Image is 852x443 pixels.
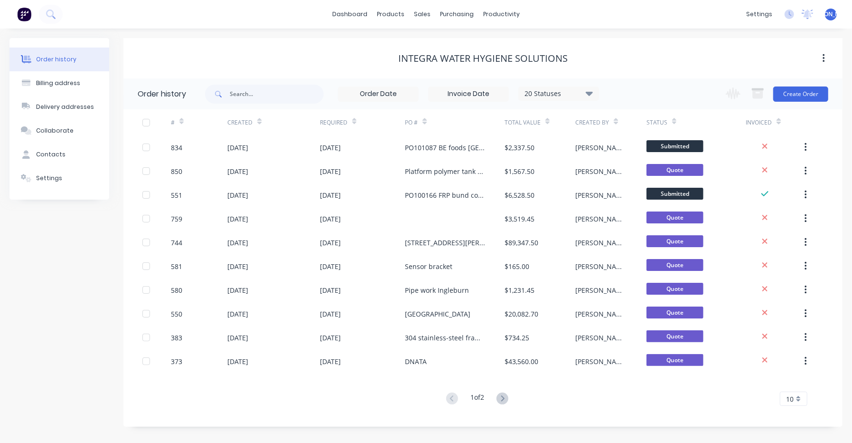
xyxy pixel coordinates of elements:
[519,88,599,99] div: 20 Statuses
[405,261,452,271] div: Sensor bracket
[171,143,182,153] div: 834
[478,7,524,21] div: productivity
[320,109,405,135] div: Required
[575,261,627,271] div: [PERSON_NAME]
[741,7,777,21] div: settings
[171,333,182,343] div: 383
[328,7,372,21] a: dashboard
[338,87,418,101] input: Order Date
[646,164,703,176] span: Quote
[646,140,703,152] span: Submitted
[171,356,182,366] div: 373
[575,214,627,224] div: [PERSON_NAME]
[138,88,186,100] div: Order history
[505,118,541,127] div: Total Value
[746,118,772,127] div: Invoiced
[171,309,182,319] div: 550
[320,143,341,153] div: [DATE]
[405,309,470,319] div: [GEOGRAPHIC_DATA]
[646,118,667,127] div: Status
[575,309,627,319] div: [PERSON_NAME]
[435,7,478,21] div: purchasing
[171,261,182,271] div: 581
[405,238,485,248] div: [STREET_ADDRESS][PERSON_NAME]
[646,235,703,247] span: Quote
[773,87,828,102] button: Create Order
[36,126,74,135] div: Collaborate
[227,143,248,153] div: [DATE]
[505,333,529,343] div: $734.25
[405,333,485,343] div: 304 stainless-steel frame quote - DNATA
[646,354,703,366] span: Quote
[227,333,248,343] div: [DATE]
[470,392,484,406] div: 1 of 2
[646,283,703,295] span: Quote
[320,166,341,176] div: [DATE]
[505,356,538,366] div: $43,560.00
[320,214,341,224] div: [DATE]
[505,214,534,224] div: $3,519.45
[227,166,248,176] div: [DATE]
[171,214,182,224] div: 759
[36,55,76,64] div: Order history
[646,212,703,223] span: Quote
[405,109,504,135] div: PO #
[36,103,94,111] div: Delivery addresses
[227,356,248,366] div: [DATE]
[320,309,341,319] div: [DATE]
[227,238,248,248] div: [DATE]
[9,119,109,143] button: Collaborate
[17,7,31,21] img: Factory
[227,285,248,295] div: [DATE]
[505,190,534,200] div: $6,528.50
[9,71,109,95] button: Billing address
[575,118,609,127] div: Created By
[505,261,529,271] div: $165.00
[320,118,347,127] div: Required
[646,330,703,342] span: Quote
[405,285,469,295] div: Pipe work Ingleburn
[575,333,627,343] div: [PERSON_NAME]
[505,309,538,319] div: $20,082.70
[171,238,182,248] div: 744
[575,190,627,200] div: [PERSON_NAME]
[227,309,248,319] div: [DATE]
[646,259,703,271] span: Quote
[405,166,485,176] div: Platform polymer tank REV-1 Supply only
[320,356,341,366] div: [DATE]
[575,143,627,153] div: [PERSON_NAME]
[575,285,627,295] div: [PERSON_NAME]
[575,166,627,176] div: [PERSON_NAME]
[505,238,538,248] div: $89,347.50
[36,150,66,159] div: Contacts
[405,143,485,153] div: PO101087 BE foods [GEOGRAPHIC_DATA]
[646,109,746,135] div: Status
[405,118,418,127] div: PO #
[36,174,62,183] div: Settings
[505,143,534,153] div: $2,337.50
[409,7,435,21] div: sales
[171,118,175,127] div: #
[171,285,182,295] div: 580
[405,356,427,366] div: DNATA
[171,166,182,176] div: 850
[575,109,646,135] div: Created By
[9,166,109,190] button: Settings
[505,109,576,135] div: Total Value
[227,214,248,224] div: [DATE]
[405,190,485,200] div: PO100166 FRP bund cover ramp
[372,7,409,21] div: products
[646,188,703,200] span: Submitted
[505,285,534,295] div: $1,231.45
[171,190,182,200] div: 551
[9,48,109,71] button: Order history
[171,109,228,135] div: #
[36,79,80,87] div: Billing address
[320,190,341,200] div: [DATE]
[227,190,248,200] div: [DATE]
[9,95,109,119] button: Delivery addresses
[505,166,534,176] div: $1,567.50
[746,109,803,135] div: Invoiced
[9,143,109,166] button: Contacts
[320,238,341,248] div: [DATE]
